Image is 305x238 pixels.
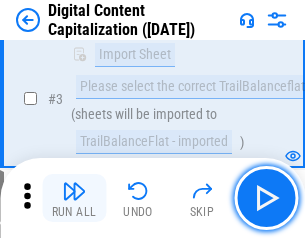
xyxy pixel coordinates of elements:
img: Main button [250,182,282,214]
img: Support [239,12,255,28]
div: Undo [123,206,153,218]
img: Run All [62,179,86,203]
div: Skip [190,206,215,218]
div: Digital Content Capitalization ([DATE]) [48,1,231,39]
img: Back [16,8,40,32]
button: Undo [106,174,170,222]
button: Skip [170,174,234,222]
img: Undo [126,179,150,203]
div: Import Sheet [95,43,175,67]
span: # 3 [48,91,63,107]
div: Run All [52,206,97,218]
div: TrailBalanceFlat - imported [76,130,232,154]
img: Skip [190,179,214,203]
button: Run All [42,174,106,222]
img: Settings menu [265,8,289,32]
